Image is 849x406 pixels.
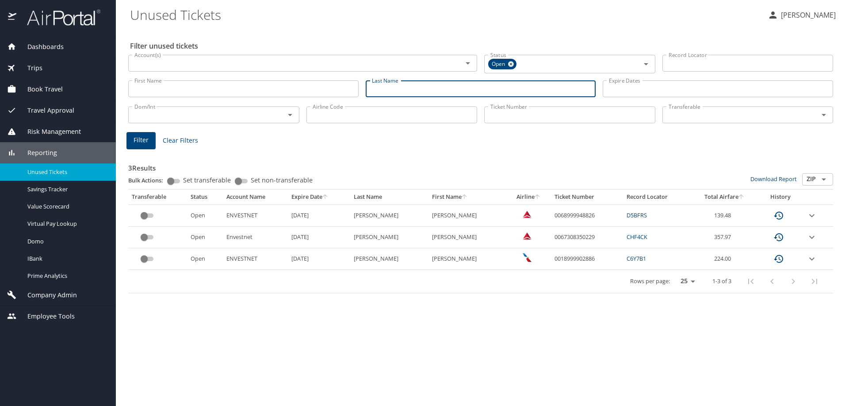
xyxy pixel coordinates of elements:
span: Virtual Pay Lookup [27,220,105,228]
button: sort [322,194,329,200]
td: [PERSON_NAME] [428,248,507,270]
button: Filter [126,132,156,149]
div: Open [488,59,516,69]
span: Set transferable [183,177,231,183]
h2: Filter unused tickets [130,39,835,53]
td: 0068999948826 [551,205,623,226]
h1: Unused Tickets [130,1,761,28]
th: Status [187,190,223,205]
span: Travel Approval [16,106,74,115]
td: ENVESTNET [223,248,288,270]
td: [PERSON_NAME] [428,227,507,248]
td: [DATE] [288,205,350,226]
td: [PERSON_NAME] [350,227,428,248]
span: IBank [27,254,105,263]
td: 139.48 [691,205,758,226]
td: 0067308350229 [551,227,623,248]
td: 0018999902886 [551,248,623,270]
button: sort [535,194,541,200]
td: Open [187,205,223,226]
a: C6Y7B1 [627,254,646,262]
p: [PERSON_NAME] [778,10,836,20]
span: Employee Tools [16,311,75,321]
button: [PERSON_NAME] [764,7,839,23]
span: Prime Analytics [27,272,105,280]
span: Savings Tracker [27,185,105,194]
td: 224.00 [691,248,758,270]
button: Clear Filters [159,133,202,149]
span: Domo [27,237,105,246]
img: icon-airportal.png [8,9,17,26]
span: Risk Management [16,127,81,137]
td: [PERSON_NAME] [350,248,428,270]
button: expand row [807,254,817,264]
th: Expire Date [288,190,350,205]
img: Delta Airlines [523,210,532,219]
table: custom pagination table [128,190,833,293]
span: Unused Tickets [27,168,105,176]
div: Transferable [132,193,184,201]
span: Clear Filters [163,135,198,146]
button: Open [818,109,830,121]
span: Trips [16,63,42,73]
th: Ticket Number [551,190,623,205]
td: [DATE] [288,248,350,270]
img: airportal-logo.png [17,9,100,26]
p: Rows per page: [630,278,670,284]
button: Open [818,173,830,186]
p: 1-3 of 3 [712,278,731,284]
th: Account Name [223,190,288,205]
td: Open [187,227,223,248]
span: Company Admin [16,290,77,300]
th: Total Airfare [691,190,758,205]
img: American Airlines [523,253,532,262]
span: Book Travel [16,84,63,94]
span: Filter [134,135,149,146]
button: sort [462,194,468,200]
th: Record Locator [623,190,691,205]
span: Set non-transferable [251,177,313,183]
th: Last Name [350,190,428,205]
td: [PERSON_NAME] [350,205,428,226]
th: First Name [428,190,507,205]
td: Open [187,248,223,270]
a: D5BFRS [627,211,647,219]
td: Envestnet [223,227,288,248]
select: rows per page [673,275,698,288]
td: 357.97 [691,227,758,248]
button: sort [738,194,745,200]
button: Open [284,109,296,121]
img: Delta Airlines [523,231,532,240]
button: Open [462,57,474,69]
td: ENVESTNET [223,205,288,226]
p: Bulk Actions: [128,176,170,184]
a: Download Report [750,175,797,183]
button: Open [640,58,652,70]
span: Dashboards [16,42,64,52]
a: CHF4CK [627,233,647,241]
td: [DATE] [288,227,350,248]
th: History [758,190,803,205]
th: Airline [507,190,551,205]
h3: 3 Results [128,158,833,173]
button: expand row [807,232,817,243]
span: Open [488,60,510,69]
button: expand row [807,210,817,221]
td: [PERSON_NAME] [428,205,507,226]
span: Reporting [16,148,57,158]
span: Value Scorecard [27,202,105,211]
